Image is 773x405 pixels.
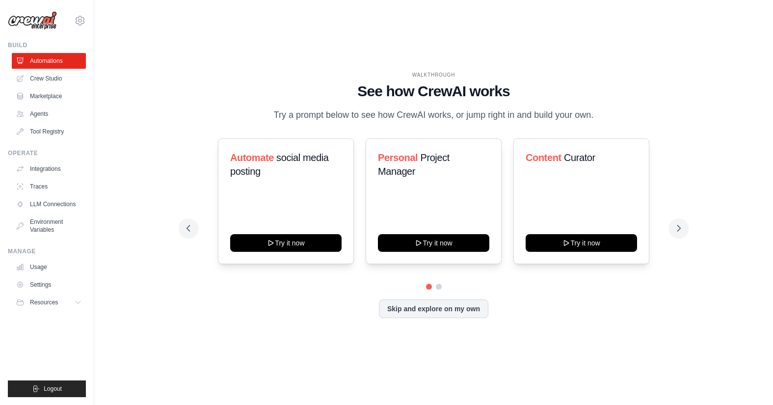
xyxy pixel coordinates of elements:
[8,149,86,157] div: Operate
[269,108,599,122] p: Try a prompt below to see how CrewAI works, or jump right in and build your own.
[30,298,58,306] span: Resources
[12,124,86,139] a: Tool Registry
[12,88,86,104] a: Marketplace
[12,179,86,194] a: Traces
[8,41,86,49] div: Build
[378,152,450,177] span: Project Manager
[187,82,681,100] h1: See how CrewAI works
[230,152,329,177] span: social media posting
[12,71,86,86] a: Crew Studio
[12,277,86,293] a: Settings
[378,152,418,163] span: Personal
[187,71,681,79] div: WALKTHROUGH
[44,385,62,393] span: Logout
[12,259,86,275] a: Usage
[8,380,86,397] button: Logout
[12,53,86,69] a: Automations
[564,152,595,163] span: Curator
[526,234,637,252] button: Try it now
[12,196,86,212] a: LLM Connections
[526,152,561,163] span: Content
[230,234,342,252] button: Try it now
[12,214,86,238] a: Environment Variables
[12,106,86,122] a: Agents
[379,299,488,318] button: Skip and explore on my own
[230,152,274,163] span: Automate
[378,234,489,252] button: Try it now
[8,11,57,30] img: Logo
[12,295,86,310] button: Resources
[12,161,86,177] a: Integrations
[8,247,86,255] div: Manage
